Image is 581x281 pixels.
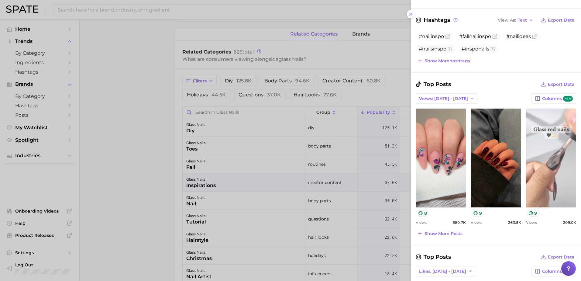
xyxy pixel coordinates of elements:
[471,220,482,225] span: Views
[416,57,472,65] button: Show morehashtags
[425,231,462,236] span: Show more posts
[539,80,576,88] button: Export Data
[445,34,450,39] button: Flag as miscategorized or irrelevant
[471,210,484,217] button: 9
[498,19,516,22] span: View As
[548,255,575,260] span: Export Data
[563,220,576,225] span: 209.0k
[416,220,427,225] span: Views
[506,33,531,39] span: #nailideas
[526,220,537,225] span: Views
[419,269,466,274] span: Likes: [DATE] - [DATE]
[416,229,464,238] button: Show more posts
[531,93,576,104] button: Columnsnew
[496,16,535,24] button: View AsText
[539,16,576,24] button: Export Data
[416,80,451,88] span: Top Posts
[452,220,466,225] span: 680.7k
[459,33,491,39] span: #fallnailinspo
[419,46,446,52] span: #nailsinspo
[490,47,495,51] button: Flag as miscategorized or irrelevant
[548,18,575,23] span: Export Data
[416,93,478,104] button: Views: [DATE] - [DATE]
[526,210,540,217] button: 9
[425,58,470,64] span: Show more hashtags
[532,34,537,39] button: Flag as miscategorized or irrelevant
[419,96,468,101] span: Views: [DATE] - [DATE]
[462,46,489,52] span: #insponails
[419,33,444,39] span: #nailinspo
[416,16,459,24] span: Hashtags
[448,47,452,51] button: Flag as miscategorized or irrelevant
[563,96,573,102] span: new
[531,266,576,276] button: Columnsnew
[492,34,497,39] button: Flag as miscategorized or irrelevant
[416,253,451,261] span: Top Posts
[548,82,575,87] span: Export Data
[518,19,527,22] span: Text
[539,253,576,261] button: Export Data
[542,269,573,274] span: Columns
[416,266,476,276] button: Likes: [DATE] - [DATE]
[508,220,521,225] span: 263.5k
[416,210,429,217] button: 8
[542,96,573,102] span: Columns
